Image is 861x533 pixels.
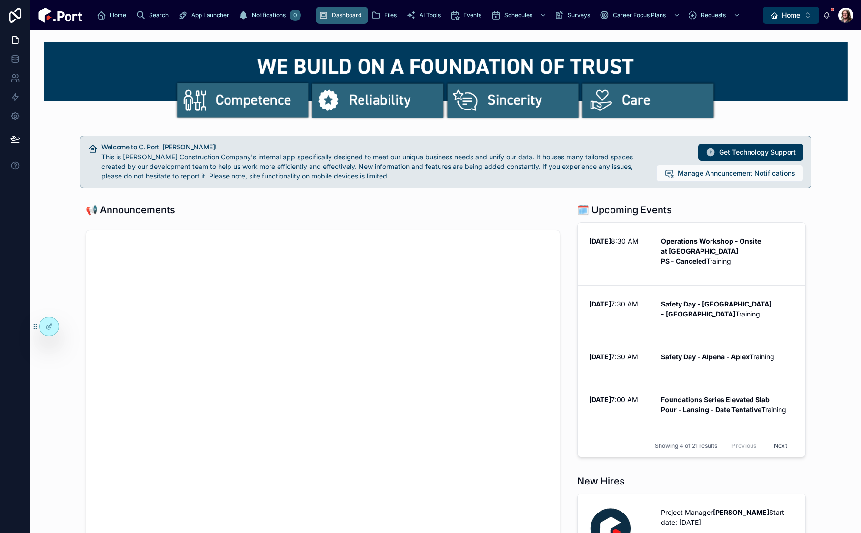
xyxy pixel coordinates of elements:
[332,11,361,19] span: Dashboard
[384,11,397,19] span: Files
[252,11,286,19] span: Notifications
[463,11,481,19] span: Events
[589,300,611,308] strong: [DATE]
[110,11,126,19] span: Home
[661,353,750,361] strong: Safety Day - Alpena - Aplex
[763,7,819,24] button: Select Button
[589,236,650,246] p: 8:30 AM
[290,10,301,21] div: 0
[782,10,800,20] span: Home
[577,474,625,488] h1: New Hires
[133,7,175,24] a: Search
[38,8,82,23] img: App logo
[577,203,672,217] h1: 🗓️ Upcoming Events
[661,395,794,415] p: Training
[661,237,762,265] strong: Operations Workshop - Onsite at [GEOGRAPHIC_DATA] PS - Canceled
[420,11,441,19] span: AI Tools
[551,7,597,24] a: Surveys
[589,237,611,245] strong: [DATE]
[656,165,803,182] button: Manage Announcement Notifications
[589,395,611,404] strong: [DATE]
[678,168,795,178] span: Manage Announcement Notifications
[655,442,717,450] span: Showing 4 of 21 results
[101,153,633,180] span: This is [PERSON_NAME] Construction Company's internal app specifically designed to meet our uniqu...
[589,395,650,405] p: 7:00 AM
[589,352,650,362] p: 7:30 AM
[713,508,769,516] strong: [PERSON_NAME]
[44,42,848,120] img: 22972-cportbannew_topban3-02.png
[661,395,771,414] strong: Foundations Series Elevated Slab Pour - Lansing - Date Tentative
[578,381,805,434] a: [DATE]7:00 AMFoundations Series Elevated Slab Pour - Lansing - Date TentativeTraining
[589,353,611,361] strong: [DATE]
[175,7,236,24] a: App Launcher
[578,286,805,338] a: [DATE]7:30 AMSafety Day - [GEOGRAPHIC_DATA] - [GEOGRAPHIC_DATA]Training
[316,7,368,24] a: Dashboard
[719,148,796,157] span: Get Technology Support
[661,352,794,362] p: Training
[447,7,488,24] a: Events
[403,7,447,24] a: AI Tools
[149,11,169,19] span: Search
[94,7,133,24] a: Home
[90,5,763,26] div: scrollable content
[236,7,304,24] a: Notifications0
[613,11,666,19] span: Career Focus Plans
[685,7,745,24] a: Requests
[191,11,229,19] span: App Launcher
[568,11,590,19] span: Surveys
[488,7,551,24] a: Schedules
[661,236,794,266] p: Training
[597,7,685,24] a: Career Focus Plans
[101,152,649,181] div: This is Clark Construction Company's internal app specifically designed to meet our unique busine...
[701,11,726,19] span: Requests
[661,507,794,527] p: Project Manager Start date: [DATE]
[661,300,773,318] strong: Safety Day - [GEOGRAPHIC_DATA] - [GEOGRAPHIC_DATA]
[101,144,649,150] h5: Welcome to C. Port, Sarah!
[767,438,794,453] button: Next
[661,299,794,319] p: Training
[698,144,803,161] button: Get Technology Support
[86,203,175,217] h1: 📢 Announcements
[368,7,403,24] a: Files
[578,223,805,286] a: [DATE]8:30 AMOperations Workshop - Onsite at [GEOGRAPHIC_DATA] PS - CanceledTraining
[578,338,805,381] a: [DATE]7:30 AMSafety Day - Alpena - AplexTraining
[589,299,650,309] p: 7:30 AM
[504,11,532,19] span: Schedules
